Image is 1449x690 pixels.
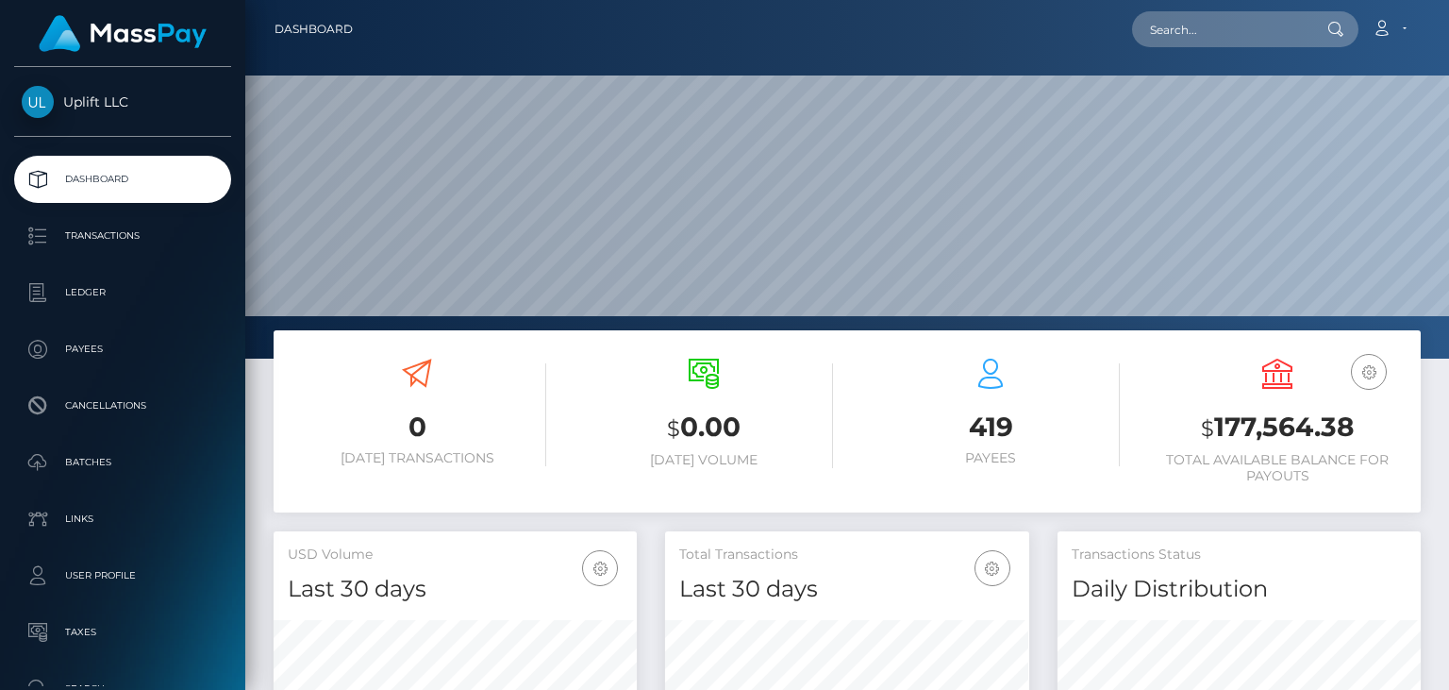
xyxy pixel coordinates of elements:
h3: 419 [861,409,1120,446]
p: Payees [22,335,224,363]
a: Cancellations [14,382,231,429]
img: MassPay Logo [39,15,207,52]
p: Dashboard [22,165,224,194]
span: Uplift LLC [14,93,231,110]
h4: Last 30 days [679,573,1014,606]
p: Links [22,505,224,533]
h3: 177,564.38 [1148,409,1407,447]
small: $ [1201,415,1214,442]
h3: 0.00 [575,409,833,447]
img: Uplift LLC [22,86,54,118]
a: Dashboard [275,9,353,49]
h4: Last 30 days [288,573,623,606]
h5: USD Volume [288,546,623,564]
h5: Transactions Status [1072,546,1407,564]
h3: 0 [288,409,546,446]
h5: Total Transactions [679,546,1014,564]
p: Cancellations [22,392,224,420]
p: Ledger [22,278,224,307]
input: Search... [1132,11,1309,47]
a: Transactions [14,212,231,260]
h6: Payees [861,450,1120,466]
h6: [DATE] Transactions [288,450,546,466]
p: User Profile [22,562,224,590]
h6: [DATE] Volume [575,452,833,468]
h6: Total Available Balance for Payouts [1148,452,1407,484]
a: Payees [14,326,231,373]
a: Ledger [14,269,231,316]
p: Batches [22,448,224,477]
a: Links [14,496,231,543]
a: Taxes [14,609,231,656]
a: Batches [14,439,231,486]
small: $ [667,415,680,442]
p: Transactions [22,222,224,250]
a: Dashboard [14,156,231,203]
a: User Profile [14,552,231,599]
p: Taxes [22,618,224,647]
h4: Daily Distribution [1072,573,1407,606]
